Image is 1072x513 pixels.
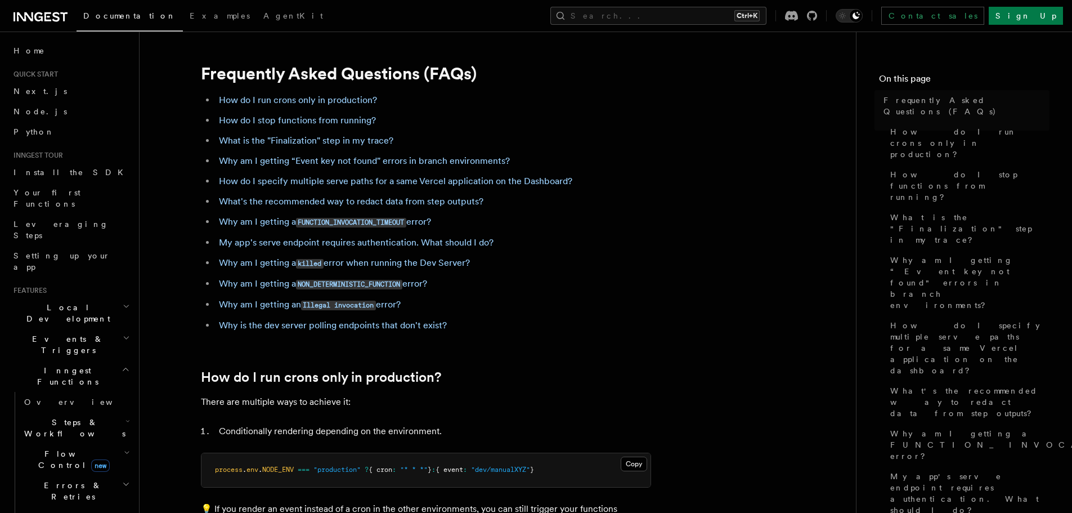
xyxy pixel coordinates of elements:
[886,164,1049,207] a: How do I stop functions from running?
[886,207,1049,250] a: What is the "Finalization" step in my trace?
[296,280,402,289] code: NON_DETERMINISTIC_FUNCTION
[243,466,246,474] span: .
[9,329,132,360] button: Events & Triggers
[9,302,123,324] span: Local Development
[258,466,262,474] span: .
[432,466,436,474] span: :
[836,9,863,23] button: Toggle dark mode
[883,95,1049,117] span: Frequently Asked Questions (FAQs)
[263,11,323,20] span: AgentKit
[24,398,140,407] span: Overview
[14,45,45,56] span: Home
[190,11,250,20] span: Examples
[621,457,647,471] button: Copy
[201,394,651,410] p: There are multiple ways to achieve it:
[296,218,406,227] code: FUNCTION_INVOCATION_TIMEOUT
[890,126,1049,160] span: How do I run crons only in production?
[9,41,132,61] a: Home
[436,466,463,474] span: { event
[14,87,67,96] span: Next.js
[215,466,243,474] span: process
[201,369,441,385] a: How do I run crons only in production?
[296,259,324,269] code: killed
[83,11,176,20] span: Documentation
[246,466,258,474] span: env
[219,95,377,105] a: How do I run crons only in production?
[890,320,1049,376] span: How do I specify multiple serve paths for a same Vercel application on the dashboard?
[20,412,132,444] button: Steps & Workflows
[262,466,294,474] span: NODE_ENV
[9,182,132,214] a: Your first Functions
[219,320,447,331] a: Why is the dev server polling endpoints that don't exist?
[257,3,330,30] a: AgentKit
[9,297,132,329] button: Local Development
[392,466,396,474] span: :
[989,7,1063,25] a: Sign Up
[9,81,132,101] a: Next.js
[219,176,572,186] a: How do I specify multiple serve paths for a same Vercel application on the Dashboard?
[890,255,1049,311] span: Why am I getting “Event key not found" errors in branch environments?
[886,315,1049,381] a: How do I specify multiple serve paths for a same Vercel application on the dashboard?
[201,63,651,83] h1: Frequently Asked Questions (FAQs)
[886,381,1049,423] a: What's the recommended way to redact data from step outputs?
[216,423,651,439] li: Conditionally rendering depending on the environment.
[183,3,257,30] a: Examples
[219,196,483,207] a: What's the recommended way to redact data from step outputs?
[298,466,310,474] span: ===
[14,220,109,240] span: Leveraging Steps
[14,168,130,177] span: Install the SDK
[219,135,393,146] a: What is the "Finalization" step in my trace?
[9,333,123,356] span: Events & Triggers
[9,360,132,392] button: Inngest Functions
[734,10,760,21] kbd: Ctrl+K
[463,466,467,474] span: :
[20,475,132,507] button: Errors & Retries
[219,155,510,166] a: Why am I getting “Event key not found" errors in branch environments?
[219,299,401,310] a: Why am I getting anIllegal invocationerror?
[428,466,432,474] span: }
[886,122,1049,164] a: How do I run crons only in production?
[313,466,361,474] span: "production"
[14,251,110,271] span: Setting up your app
[881,7,984,25] a: Contact sales
[9,365,122,387] span: Inngest Functions
[219,216,431,227] a: Why am I getting aFUNCTION_INVOCATION_TIMEOUTerror?
[20,392,132,412] a: Overview
[20,448,124,471] span: Flow Control
[879,90,1049,122] a: Frequently Asked Questions (FAQs)
[20,417,125,439] span: Steps & Workflows
[91,460,110,472] span: new
[14,188,80,208] span: Your first Functions
[9,101,132,122] a: Node.js
[9,151,63,160] span: Inngest tour
[530,466,534,474] span: }
[14,127,55,136] span: Python
[365,466,369,474] span: ?
[9,162,132,182] a: Install the SDK
[219,115,376,126] a: How do I stop functions from running?
[219,237,494,248] a: My app's serve endpoint requires authentication. What should I do?
[9,70,58,79] span: Quick start
[9,122,132,142] a: Python
[9,286,47,295] span: Features
[886,423,1049,466] a: Why am I getting a FUNCTION_INVOCATION_TIMEOUT error?
[14,107,67,116] span: Node.js
[890,169,1049,203] span: How do I stop functions from running?
[9,214,132,246] a: Leveraging Steps
[890,212,1049,246] span: What is the "Finalization" step in my trace?
[20,444,132,475] button: Flow Controlnew
[886,250,1049,315] a: Why am I getting “Event key not found" errors in branch environments?
[550,7,766,25] button: Search...Ctrl+K
[9,246,132,277] a: Setting up your app
[219,257,470,268] a: Why am I getting akillederror when running the Dev Server?
[890,385,1049,419] span: What's the recommended way to redact data from step outputs?
[369,466,392,474] span: { cron
[301,301,376,310] code: Illegal invocation
[471,466,530,474] span: "dev/manualXYZ"
[77,3,183,32] a: Documentation
[20,480,122,502] span: Errors & Retries
[879,72,1049,90] h4: On this page
[219,278,427,289] a: Why am I getting aNON_DETERMINISTIC_FUNCTIONerror?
